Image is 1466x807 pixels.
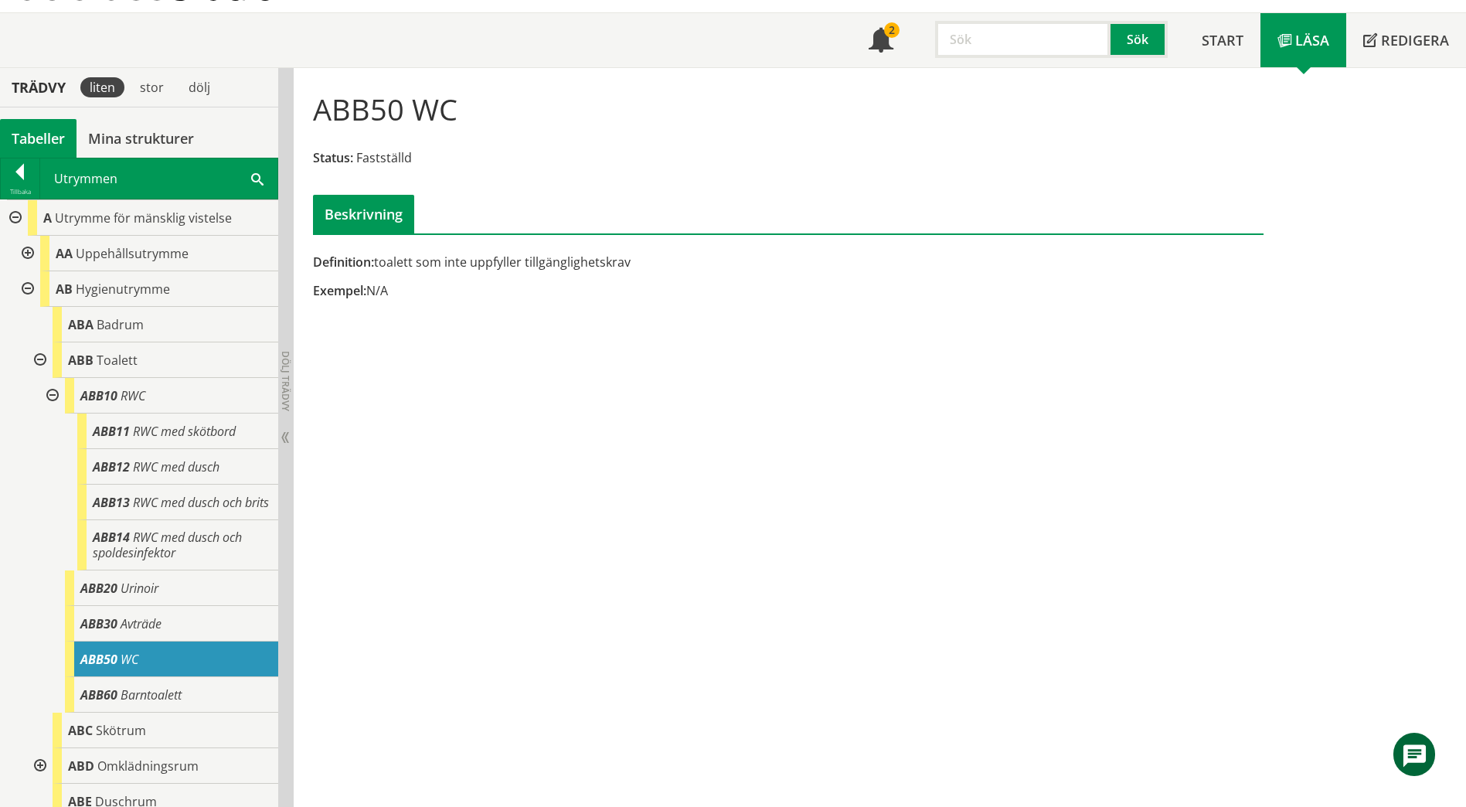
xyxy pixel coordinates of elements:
span: AB [56,281,73,298]
span: Sök i tabellen [251,170,264,186]
a: 2 [852,13,910,67]
div: Beskrivning [313,195,414,233]
div: 2 [884,22,900,38]
span: Definition: [313,254,374,271]
span: RWC [121,387,145,404]
span: Start [1202,31,1243,49]
span: Barntoalett [121,686,182,703]
span: Status: [313,149,353,166]
span: AA [56,245,73,262]
span: A [43,209,52,226]
span: Redigera [1381,31,1449,49]
span: Skötrum [96,722,146,739]
div: N/A [313,282,938,299]
span: RWC med skötbord [133,423,236,440]
input: Sök [935,21,1111,58]
span: RWC med dusch och spoldesinfektor [93,529,242,561]
a: Start [1185,13,1260,67]
span: ABB14 [93,529,130,546]
span: Avträde [121,615,162,632]
span: Utrymme för mänsklig vistelse [55,209,232,226]
span: WC [121,651,138,668]
span: Dölj trädvy [279,351,292,411]
div: liten [80,77,124,97]
div: stor [131,77,173,97]
div: Trädvy [3,79,74,96]
a: Redigera [1346,13,1466,67]
span: Notifikationer [869,29,893,54]
span: ABB10 [80,387,117,404]
span: ABB13 [93,494,130,511]
span: RWC med dusch [133,458,219,475]
span: Omklädningsrum [97,758,199,775]
a: Mina strukturer [77,119,206,158]
span: ABB12 [93,458,130,475]
div: Utrymmen [40,158,277,199]
span: ABB11 [93,423,130,440]
span: Hygienutrymme [76,281,170,298]
span: Exempel: [313,282,366,299]
span: Läsa [1295,31,1329,49]
span: ABB30 [80,615,117,632]
h1: ABB50 WC [313,92,457,126]
span: Fastställd [356,149,412,166]
span: Badrum [97,316,144,333]
span: ABC [68,722,93,739]
button: Sök [1111,21,1168,58]
span: ABA [68,316,94,333]
span: ABB20 [80,580,117,597]
span: Urinoir [121,580,158,597]
span: ABB50 [80,651,117,668]
div: dölj [179,77,219,97]
span: ABB [68,352,94,369]
div: Tillbaka [1,186,39,198]
span: Toalett [97,352,138,369]
span: Uppehållsutrymme [76,245,189,262]
span: ABB60 [80,686,117,703]
a: Läsa [1260,13,1346,67]
div: toalett som inte uppfyller tillgänglighetskrav [313,254,938,271]
span: ABD [68,758,94,775]
span: RWC med dusch och brits [133,494,269,511]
